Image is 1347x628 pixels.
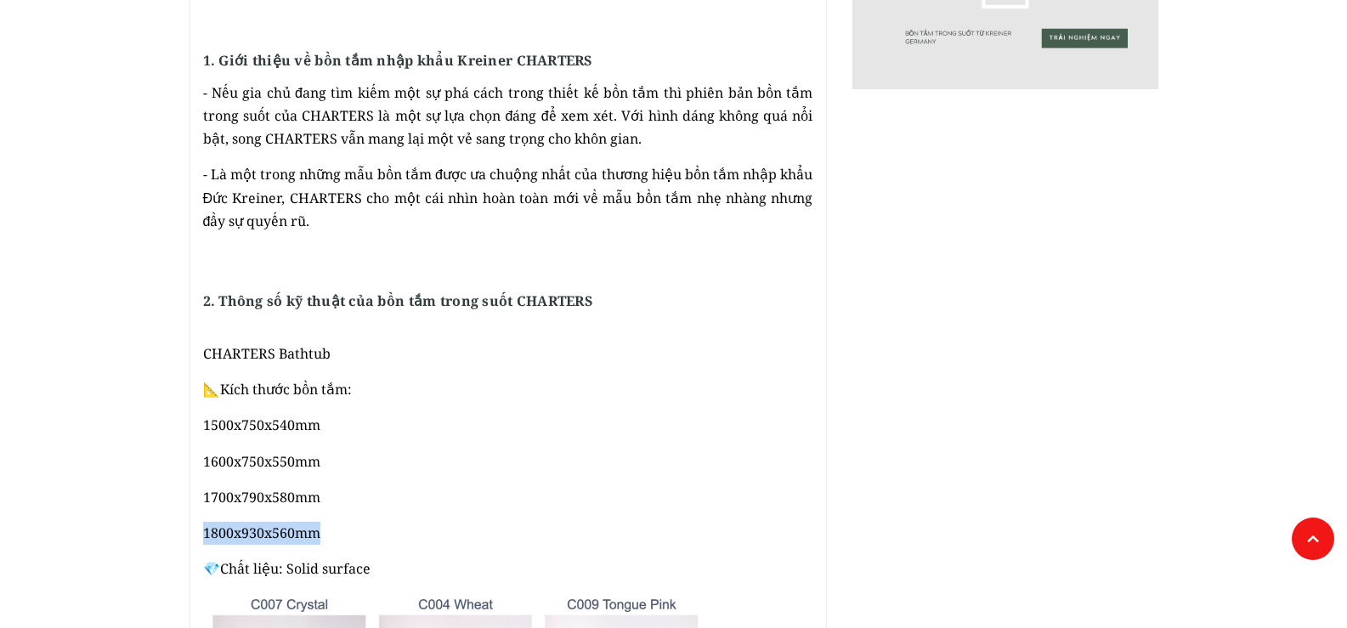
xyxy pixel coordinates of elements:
span: 1500x750x540mm [203,416,320,434]
span: 1800x930x560mm [203,523,320,542]
span: 1700x790x580mm [203,488,320,506]
span: CHARTERS Bathtub [203,344,331,363]
span: 📐Kích thước bồn tắm: [203,380,352,399]
strong: 1. Giới thiệu về bồn tắm nhập khẩu Kreiner CHARTERS [203,51,592,70]
a: Lên đầu trang [1292,518,1334,560]
span: - Nếu gia chủ đang tìm kiếm một sự phá cách trong thiết kế bồn tắm thì phiên bản bồn tắm trong su... [203,83,813,148]
span: 1600x750x550mm [203,452,320,471]
span: - Là một trong những mẫu bồn tắm được ưa chuộng nhất của thương hiệu bồn tắm nhập khẩu Đức Kreine... [203,165,813,229]
strong: 2. Thông số kỹ thuật của bồn tắm trong suốt CHARTERS [203,291,593,310]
